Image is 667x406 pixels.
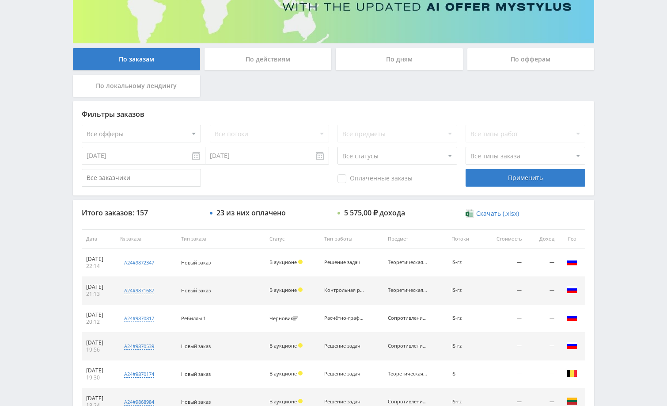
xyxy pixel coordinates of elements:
div: IS-rz [451,343,477,349]
div: IS-rz [451,315,477,321]
span: Холд [298,371,303,375]
div: 20:12 [86,318,111,326]
div: a24#9868984 [124,398,154,406]
th: Потоки [447,229,481,249]
img: bel.png [567,368,577,379]
div: Расчётно-графическая работа (РГР) [324,315,364,321]
span: Новый заказ [181,259,211,266]
span: Новый заказ [181,398,211,405]
div: a24#9872347 [124,259,154,266]
div: Применить [466,169,585,187]
div: a24#9870817 [124,315,154,322]
td: — [481,333,526,360]
div: По действиям [205,48,332,70]
div: Решение задач [324,343,364,349]
div: Итого заказов: 157 [82,209,201,217]
div: [DATE] [86,367,111,374]
td: — [481,360,526,388]
td: — [481,249,526,277]
div: Сопротивление материалов [388,399,428,405]
span: Ребиллы 1 [181,315,206,322]
div: [DATE] [86,311,111,318]
div: Теоретическая механика [388,260,428,265]
th: Гео [559,229,585,249]
th: Тип заказа [177,229,265,249]
span: В аукционе [269,287,297,293]
span: Холд [298,343,303,348]
div: [DATE] [86,283,111,291]
div: 19:56 [86,346,111,353]
th: Дата [82,229,116,249]
div: iS [451,371,477,377]
div: Решение задач [324,260,364,265]
div: 21:13 [86,291,111,298]
span: В аукционе [269,259,297,265]
div: Фильтры заказов [82,110,585,118]
th: № заказа [116,229,177,249]
th: Доход [526,229,559,249]
div: a24#9870539 [124,343,154,350]
div: 23 из них оплачено [216,209,286,217]
div: Теоретическая механика [388,371,428,377]
div: 22:14 [86,263,111,270]
span: Оплаченные заказы [337,174,413,183]
div: По офферам [467,48,595,70]
td: — [481,277,526,305]
img: xlsx [466,209,473,218]
div: [DATE] [86,256,111,263]
th: Статус [265,229,320,249]
div: Теоретическая механика [388,287,428,293]
td: — [526,249,559,277]
span: Новый заказ [181,343,211,349]
span: В аукционе [269,370,297,377]
span: Новый заказ [181,287,211,294]
div: По дням [336,48,463,70]
img: rus.png [567,340,577,351]
span: В аукционе [269,342,297,349]
div: Контрольная работа [324,287,364,293]
th: Тип работы [320,229,383,249]
div: 5 575,00 ₽ дохода [344,209,405,217]
div: [DATE] [86,395,111,402]
input: Все заказчики [82,169,201,187]
span: Холд [298,399,303,403]
div: 19:30 [86,374,111,381]
div: Сопротивление материалов [388,343,428,349]
div: a24#9870174 [124,371,154,378]
div: По заказам [73,48,200,70]
div: Сопротивление материалов [388,315,428,321]
div: IS-rz [451,399,477,405]
td: — [526,277,559,305]
div: IS-rz [451,260,477,265]
td: — [481,305,526,333]
td: — [526,305,559,333]
span: В аукционе [269,398,297,405]
span: Новый заказ [181,371,211,377]
div: [DATE] [86,339,111,346]
th: Предмет [383,229,447,249]
td: — [526,333,559,360]
span: Скачать (.xlsx) [476,210,519,217]
span: Холд [298,287,303,292]
a: Скачать (.xlsx) [466,209,519,218]
div: Решение задач [324,371,364,377]
div: a24#9871687 [124,287,154,294]
div: IS-rz [451,287,477,293]
img: rus.png [567,284,577,295]
td: — [526,360,559,388]
div: Черновик [269,316,300,322]
img: rus.png [567,257,577,267]
th: Стоимость [481,229,526,249]
span: Холд [298,260,303,264]
div: Решение задач [324,399,364,405]
div: По локальному лендингу [73,75,200,97]
img: rus.png [567,312,577,323]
